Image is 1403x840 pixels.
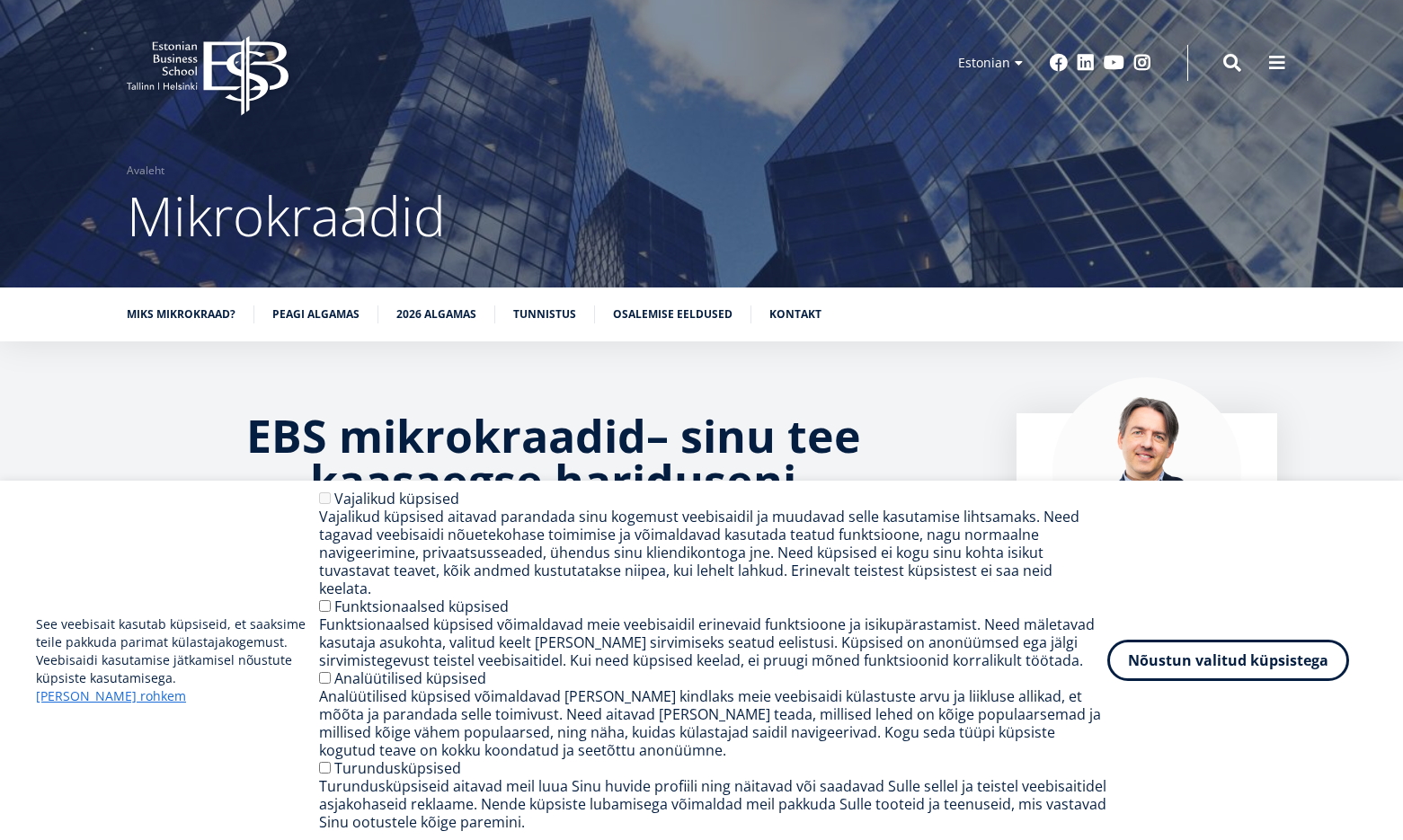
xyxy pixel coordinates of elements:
div: Analüütilised küpsised võimaldavad [PERSON_NAME] kindlaks meie veebisaidi külastuste arvu ja liik... [319,687,1107,759]
a: [PERSON_NAME] rohkem [36,687,186,705]
div: Vajalikud küpsised aitavad parandada sinu kogemust veebisaidil ja muudavad selle kasutamise lihts... [319,508,1107,597]
a: Linkedin [1077,54,1095,72]
label: Turundusküpsised [334,758,461,778]
a: Kontakt [769,305,821,323]
a: Youtube [1104,54,1124,72]
strong: – [646,405,669,466]
a: Tunnistus [513,305,576,323]
a: Facebook [1050,54,1068,72]
span: Mikrokraadid [127,179,446,252]
a: Osalemise eeldused [613,305,733,323]
p: See veebisait kasutab küpsiseid, et saaksime teile pakkuda parimat külastajakogemust. Veebisaidi ... [36,615,319,705]
label: Analüütilised küpsised [334,668,486,688]
a: 2026 algamas [396,305,476,323]
a: Instagram [1133,54,1151,72]
div: Turundusküpsiseid aitavad meil luua Sinu huvide profiili ning näitavad või saadavad Sulle sellel ... [319,777,1107,831]
button: Nõustun valitud küpsistega [1107,640,1349,681]
a: Avaleht [127,162,164,180]
label: Vajalikud küpsised [334,489,459,508]
strong: EBS mikrokraadid [246,405,646,466]
a: Miks mikrokraad? [127,305,235,323]
a: Peagi algamas [272,305,360,323]
label: Funktsionaalsed küpsised [334,597,509,616]
img: Marko Rillo [1052,377,1241,566]
div: Funktsionaalsed küpsised võimaldavad meie veebisaidil erinevaid funktsioone ja isikupärastamist. ... [319,615,1107,669]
